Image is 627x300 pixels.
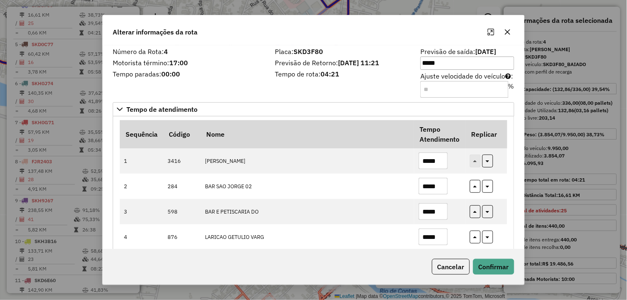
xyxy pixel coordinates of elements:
[126,106,197,113] span: Tempo de atendimento
[163,174,200,199] td: 284
[476,47,496,56] strong: [DATE]
[163,224,200,250] td: 876
[508,81,514,98] div: %
[200,120,414,148] th: Nome
[169,59,188,67] strong: 17:00
[275,47,410,57] label: Placa:
[482,155,493,167] button: replicar tempo de atendimento nos itens abaixo deste
[200,148,414,174] td: [PERSON_NAME]
[420,57,514,70] input: Previsão de saída:[DATE]
[120,199,163,224] td: 3
[506,73,511,79] i: Para aumentar a velocidade, informe um valor negativo
[113,69,265,79] label: Tempo paradas:
[120,120,163,148] th: Sequência
[473,259,514,275] button: Confirmar
[321,70,339,78] strong: 04:21
[275,58,410,68] label: Previsão de Retorno:
[163,199,200,224] td: 598
[470,180,481,193] button: replicar tempo de atendimento nos itens acima deste
[470,231,481,243] button: replicar tempo de atendimento nos itens acima deste
[294,47,323,56] strong: SKD3F80
[163,120,200,148] th: Código
[120,174,163,199] td: 2
[466,120,507,148] th: Replicar
[163,148,200,174] td: 3416
[113,102,514,116] a: Tempo de atendimento
[338,59,379,67] strong: [DATE] 11:21
[113,58,265,68] label: Motorista término:
[113,47,265,57] label: Número da Rota:
[200,199,414,224] td: BAR E PETISCARIA DO
[275,69,410,79] label: Tempo de rota:
[484,25,498,39] button: Maximize
[432,259,470,275] button: Cancelar
[161,70,180,78] strong: 00:00
[420,71,514,98] label: Ajuste velocidade do veículo :
[113,27,197,37] span: Alterar informações da rota
[120,148,163,174] td: 1
[482,180,493,193] button: replicar tempo de atendimento nos itens abaixo deste
[482,231,493,243] button: replicar tempo de atendimento nos itens abaixo deste
[482,205,493,218] button: replicar tempo de atendimento nos itens abaixo deste
[200,224,414,250] td: LARICAO GETULIO VARG
[200,174,414,199] td: BAR SAO JORGE 02
[414,120,465,148] th: Tempo Atendimento
[420,47,514,70] label: Previsão de saída:
[420,81,509,98] input: Ajuste velocidade do veículo:%
[164,47,168,56] strong: 4
[470,205,481,218] button: replicar tempo de atendimento nos itens acima deste
[120,224,163,250] td: 4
